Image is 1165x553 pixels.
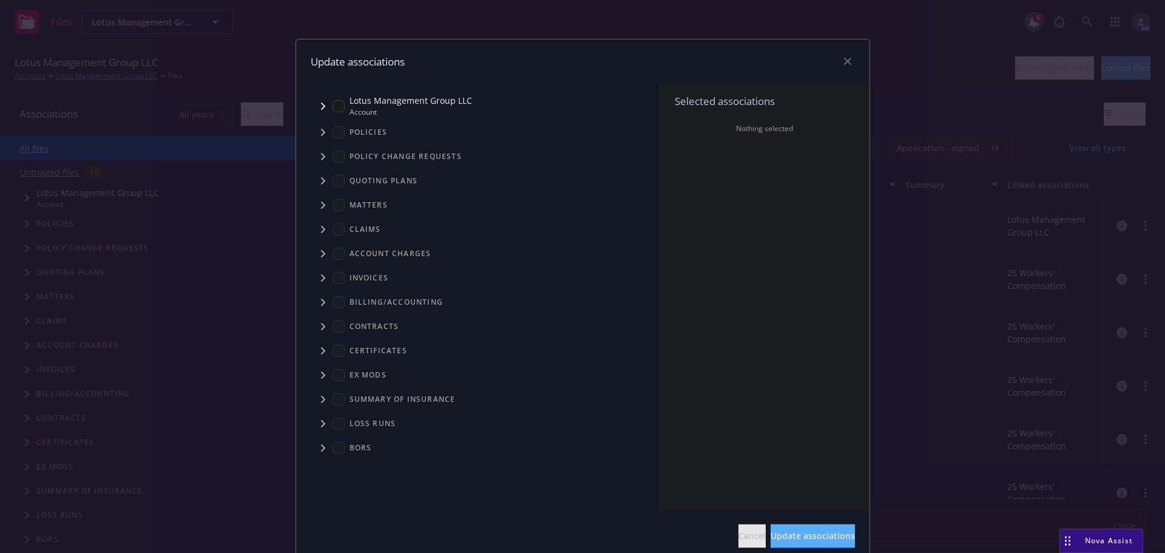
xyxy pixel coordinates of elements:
span: BORs [349,444,372,452]
span: Nova Assist [1085,535,1133,546]
span: Claims [349,226,381,233]
span: Nothing selected [736,123,793,134]
div: Tree Example [296,92,660,290]
div: Folder Tree Example [296,290,660,460]
button: Update associations [771,524,855,548]
span: Certificates [349,347,407,355]
button: Nova Assist [1059,529,1143,553]
span: Loss Runs [349,420,396,427]
span: Invoices [349,274,389,282]
button: Cancel [738,524,766,548]
span: Policies [349,129,388,136]
span: Summary of insurance [349,396,456,403]
span: Matters [349,202,388,209]
span: Selected associations [675,94,855,109]
div: Drag to move [1060,529,1075,552]
span: Cancel [738,530,766,541]
span: Billing/Accounting [349,299,444,306]
span: Ex Mods [349,371,387,379]
h1: Update associations [311,54,405,70]
span: Quoting plans [349,177,418,185]
span: Account [349,107,472,117]
span: Contracts [349,323,399,330]
span: Lotus Management Group LLC [349,94,472,107]
span: Account charges [349,250,431,257]
span: Policy change requests [349,153,462,160]
a: close [840,54,855,69]
span: Update associations [771,530,855,541]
